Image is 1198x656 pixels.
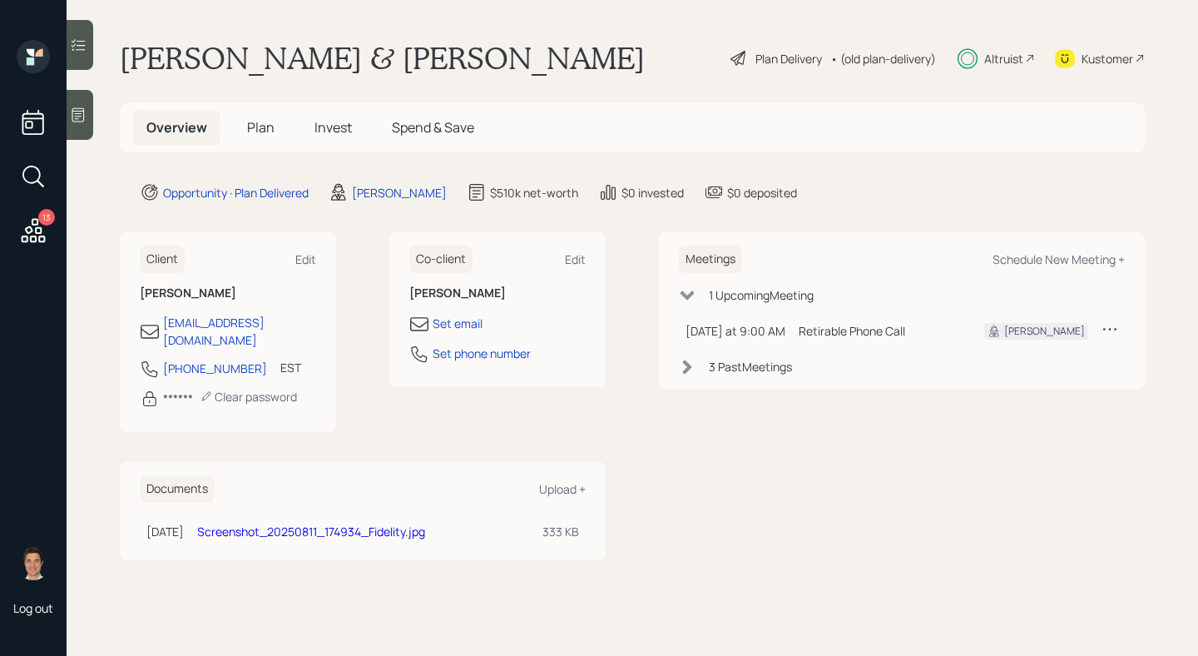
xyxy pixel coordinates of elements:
div: [EMAIL_ADDRESS][DOMAIN_NAME] [163,314,316,349]
div: Upload + [539,481,586,497]
h6: Client [140,246,185,273]
div: • (old plan-delivery) [830,50,936,67]
a: Screenshot_20250811_174934_Fidelity.jpg [197,524,425,539]
img: tyler-end-headshot.png [17,547,50,580]
div: Opportunity · Plan Delivered [163,184,309,201]
div: Kustomer [1082,50,1133,67]
span: Plan [247,118,275,137]
span: Invest [314,118,352,137]
div: Log out [13,600,53,616]
div: [PERSON_NAME] [352,184,447,201]
h1: [PERSON_NAME] & [PERSON_NAME] [120,40,645,77]
h6: Co-client [409,246,473,273]
div: 13 [38,209,55,226]
div: [DATE] [146,523,184,540]
div: [PERSON_NAME] [1004,324,1085,339]
div: Schedule New Meeting + [993,251,1125,267]
h6: Meetings [679,246,742,273]
div: Altruist [984,50,1023,67]
div: Retirable Phone Call [799,322,958,340]
div: [PHONE_NUMBER] [163,360,267,377]
div: 1 Upcoming Meeting [709,286,814,304]
div: $510k net-worth [490,184,578,201]
h6: Documents [140,475,215,503]
div: $0 deposited [727,184,797,201]
h6: [PERSON_NAME] [409,286,586,301]
div: Edit [565,251,586,267]
div: Set phone number [433,345,531,362]
span: Overview [146,118,207,137]
div: $0 invested [621,184,684,201]
span: Spend & Save [392,118,474,137]
div: Plan Delivery [755,50,822,67]
h6: [PERSON_NAME] [140,286,316,301]
div: 333 KB [542,523,579,540]
div: [DATE] at 9:00 AM [686,322,785,340]
div: EST [280,359,301,376]
div: Edit [295,251,316,267]
div: Clear password [200,389,297,405]
div: 3 Past Meeting s [709,358,792,375]
div: Set email [433,315,483,332]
